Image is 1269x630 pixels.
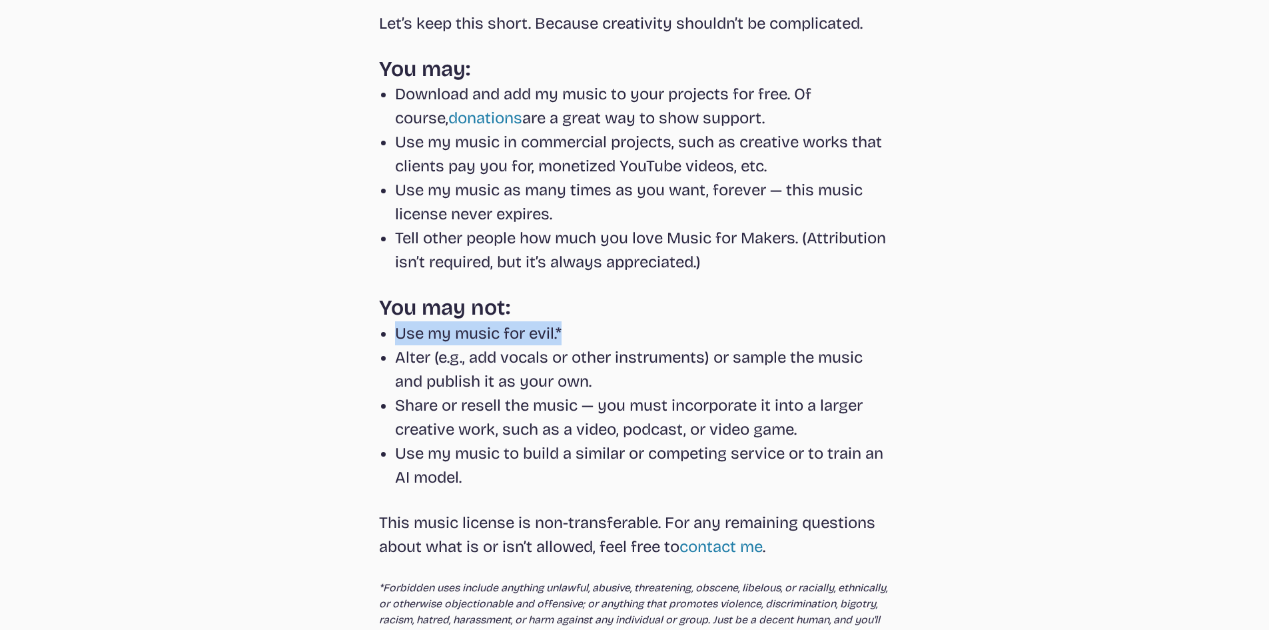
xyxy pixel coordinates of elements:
[395,393,891,441] li: Share or resell the music — you must incorporate it into a larger creative work, such as a video,...
[395,130,891,178] li: Use my music in commercial projects, such as creative works that clients pay you for, monetized Y...
[448,109,522,127] a: donations
[379,295,891,321] h3: You may not:
[395,441,891,489] li: Use my music to build a similar or competing service or to train an AI model.
[395,345,891,393] li: Alter (e.g., add vocals or other instruments) or sample the music and publish it as your own.
[395,226,891,274] li: Tell other people how much you love Music for Makers. (Attribution isn’t required, but it’s alway...
[395,82,891,130] li: Download and add my music to your projects for free. Of course, are a great way to show support.
[679,537,763,556] a: contact me
[395,321,891,345] li: Use my music for evil.*
[379,511,891,559] p: This music license is non-transferable. For any remaining questions about what is or isn’t allowe...
[395,178,891,226] li: Use my music as many times as you want, forever — this music license never expires.
[379,57,891,82] h3: You may:
[379,11,891,35] p: Let’s keep this short. Because creativity shouldn’t be complicated.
